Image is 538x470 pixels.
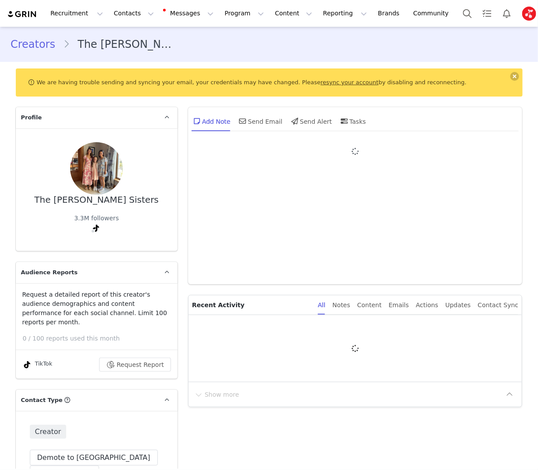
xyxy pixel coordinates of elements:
[74,214,119,223] div: 3.3M followers
[478,295,519,315] div: Contact Sync
[318,295,325,315] div: All
[321,79,378,86] a: resync your account
[22,359,53,370] div: TikTok
[522,7,536,21] img: cfdc7c8e-f9f4-406a-bed9-72c9a347eaed.jpg
[109,4,159,23] button: Contacts
[458,4,477,23] button: Search
[16,68,523,97] div: We are having trouble sending and syncing your email, your credentials may have changed. Please b...
[99,358,171,372] button: Request Report
[192,111,231,132] div: Add Note
[389,295,409,315] div: Emails
[45,4,108,23] button: Recruitment
[219,4,269,23] button: Program
[238,111,283,132] div: Send Email
[194,387,240,402] button: Show more
[357,295,382,315] div: Content
[23,334,178,343] p: 0 / 100 reports used this month
[30,450,158,466] button: Demote to [GEOGRAPHIC_DATA]
[21,396,63,405] span: Contact Type
[497,4,517,23] button: Notifications
[21,113,42,122] span: Profile
[30,425,67,439] span: Creator
[21,268,78,277] span: Audience Reports
[332,295,350,315] div: Notes
[289,111,332,132] div: Send Alert
[270,4,317,23] button: Content
[318,4,372,23] button: Reporting
[416,295,438,315] div: Actions
[34,195,159,205] div: The [PERSON_NAME] Sisters
[477,4,497,23] a: Tasks
[373,4,407,23] a: Brands
[70,142,123,195] img: 3e9ad80a-ae06-4ee0-94a8-503d798908f1.jpg
[192,295,311,315] p: Recent Activity
[11,36,63,52] a: Creators
[339,111,366,132] div: Tasks
[408,4,458,23] a: Community
[22,290,171,327] p: Request a detailed report of this creator's audience demographics and content performance for eac...
[445,295,471,315] div: Updates
[160,4,219,23] button: Messages
[7,10,38,18] img: grin logo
